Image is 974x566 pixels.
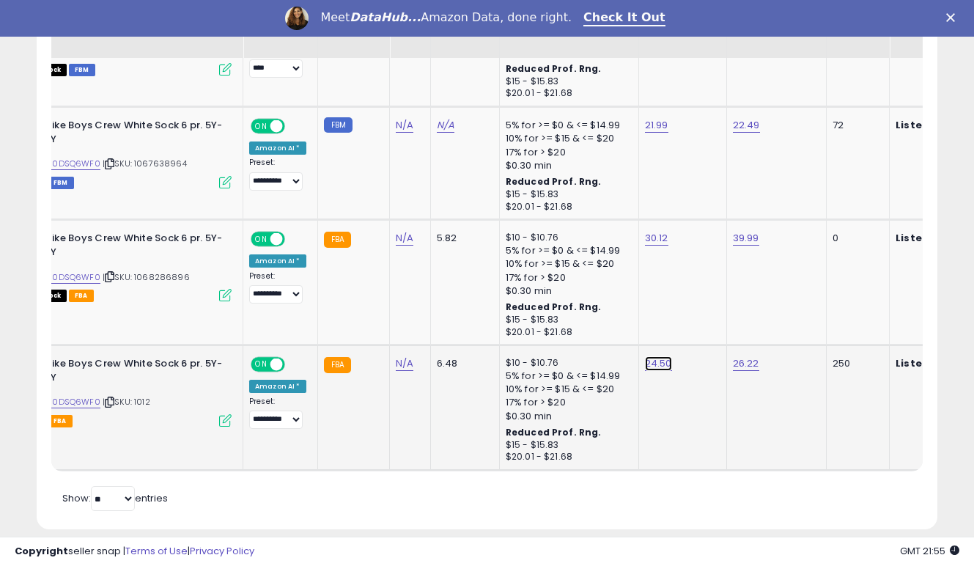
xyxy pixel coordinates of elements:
[249,380,306,393] div: Amazon AI *
[733,231,759,246] a: 39.99
[506,76,627,88] div: $15 - $15.83
[320,10,572,25] div: Meet Amazon Data, done right.
[506,159,627,172] div: $0.30 min
[506,426,602,438] b: Reduced Prof. Rng.
[506,284,627,298] div: $0.30 min
[506,451,627,463] div: $20.01 - $21.68
[103,396,150,408] span: | SKU: 1012
[437,232,488,245] div: 5.82
[125,544,188,558] a: Terms of Use
[283,359,306,371] span: OFF
[103,158,187,169] span: | SKU: 1067638964
[645,231,668,246] a: 30.12
[396,356,413,371] a: N/A
[506,396,627,409] div: 17% for > $20
[252,233,270,246] span: ON
[45,232,223,262] b: Nike Boys Crew White Sock 6 pr. 5Y-7Y
[733,356,759,371] a: 26.22
[252,359,270,371] span: ON
[283,233,306,246] span: OFF
[506,326,627,339] div: $20.01 - $21.68
[396,231,413,246] a: N/A
[249,141,306,155] div: Amazon AI *
[45,357,223,388] b: Nike Boys Crew White Sock 6 pr. 5Y-7Y
[45,119,223,150] b: Nike Boys Crew White Sock 6 pr. 5Y-7Y
[506,439,627,452] div: $15 - $15.83
[252,120,270,133] span: ON
[69,64,95,76] span: FBM
[283,120,306,133] span: OFF
[583,10,665,26] a: Check It Out
[506,357,627,370] div: $10 - $10.76
[506,410,627,423] div: $0.30 min
[249,397,306,430] div: Preset:
[896,231,962,245] b: Listed Price:
[249,254,306,268] div: Amazon AI *
[900,544,959,558] span: 2025-10-12 21:55 GMT
[506,370,627,383] div: 5% for >= $0 & <= $14.99
[249,45,306,78] div: Preset:
[506,132,627,145] div: 10% for >= $15 & <= $20
[437,118,454,133] a: N/A
[324,232,351,248] small: FBA
[833,119,878,132] div: 72
[324,357,351,373] small: FBA
[506,87,627,100] div: $20.01 - $21.68
[833,357,878,370] div: 250
[396,118,413,133] a: N/A
[190,544,254,558] a: Privacy Policy
[48,415,73,427] span: FBA
[506,232,627,244] div: $10 - $10.76
[350,10,421,24] i: DataHub...
[506,201,627,213] div: $20.01 - $21.68
[506,383,627,396] div: 10% for >= $15 & <= $20
[62,491,168,505] span: Show: entries
[896,356,962,370] b: Listed Price:
[896,118,962,132] b: Listed Price:
[69,290,94,302] span: FBA
[506,244,627,257] div: 5% for >= $0 & <= $14.99
[324,117,353,133] small: FBM
[506,146,627,159] div: 17% for > $20
[12,357,232,425] div: ASIN:
[15,545,254,559] div: seller snap | |
[285,7,309,30] img: Profile image for Georgie
[12,119,232,187] div: ASIN:
[506,62,602,75] b: Reduced Prof. Rng.
[249,158,306,191] div: Preset:
[506,119,627,132] div: 5% for >= $0 & <= $14.99
[506,175,602,188] b: Reduced Prof. Rng.
[42,158,100,170] a: B00DSQ6WF0
[946,13,961,22] div: Close
[48,177,74,189] span: FBM
[249,271,306,304] div: Preset:
[437,357,488,370] div: 6.48
[506,271,627,284] div: 17% for > $20
[506,314,627,326] div: $15 - $15.83
[15,544,68,558] strong: Copyright
[733,118,760,133] a: 22.49
[645,356,672,371] a: 24.50
[103,271,190,283] span: | SKU: 1068286896
[645,118,668,133] a: 21.99
[42,396,100,408] a: B00DSQ6WF0
[506,188,627,201] div: $15 - $15.83
[12,232,232,300] div: ASIN:
[42,271,100,284] a: B00DSQ6WF0
[833,232,878,245] div: 0
[506,257,627,271] div: 10% for >= $15 & <= $20
[506,301,602,313] b: Reduced Prof. Rng.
